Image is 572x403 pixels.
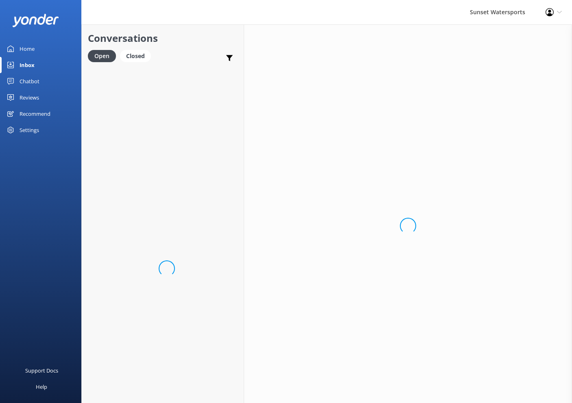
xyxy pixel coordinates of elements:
[25,362,58,379] div: Support Docs
[88,30,238,46] h2: Conversations
[20,73,39,89] div: Chatbot
[120,51,155,60] a: Closed
[20,122,39,138] div: Settings
[120,50,151,62] div: Closed
[36,379,47,395] div: Help
[20,89,39,106] div: Reviews
[20,106,50,122] div: Recommend
[88,50,116,62] div: Open
[88,51,120,60] a: Open
[20,41,35,57] div: Home
[12,14,59,27] img: yonder-white-logo.png
[20,57,35,73] div: Inbox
